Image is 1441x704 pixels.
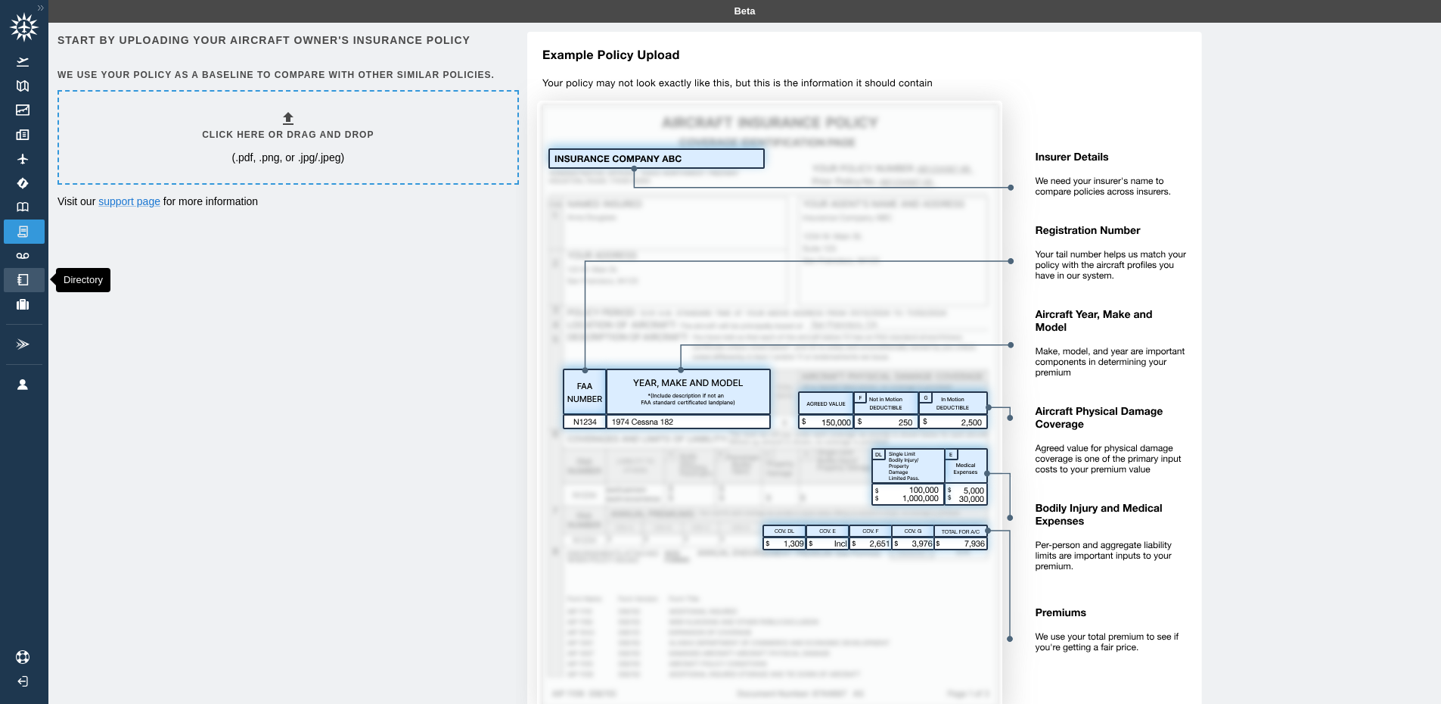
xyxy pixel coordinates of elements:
h6: We use your policy as a baseline to compare with other similar policies. [57,68,516,83]
p: Visit our for more information [57,194,516,209]
h6: Start by uploading your aircraft owner's insurance policy [57,32,516,48]
h6: Click here or drag and drop [202,128,374,142]
p: (.pdf, .png, or .jpg/.jpeg) [231,150,344,165]
a: support page [98,195,160,207]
